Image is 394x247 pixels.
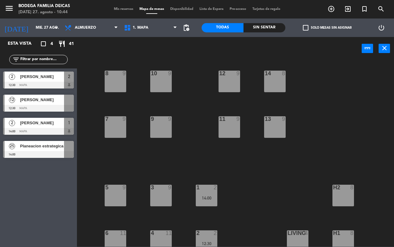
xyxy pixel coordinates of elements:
[379,44,390,53] button: close
[219,116,219,122] div: 11
[5,4,14,13] i: menu
[214,230,217,236] div: 2
[344,5,352,13] i: exit_to_app
[123,71,126,76] div: 9
[18,9,70,15] div: [DATE] 27. agosto - 10:44
[328,5,335,13] i: add_circle_outline
[168,116,172,122] div: 9
[105,230,106,236] div: 6
[167,7,196,11] span: Disponibilidad
[364,44,371,52] i: power_input
[5,4,14,15] button: menu
[136,7,167,11] span: Mapa de mesas
[305,230,308,236] div: 4
[202,23,243,32] div: Todas
[68,119,70,126] span: 1
[362,44,373,53] button: power_input
[9,97,15,103] span: 12
[75,26,96,30] span: Almuerzo
[111,7,136,11] span: Mis reservas
[236,71,240,76] div: 9
[282,116,286,122] div: 9
[166,230,172,236] div: 11
[196,196,217,200] div: 14:00
[58,40,66,47] i: restaurant
[40,40,47,47] i: crop_square
[219,71,219,76] div: 12
[9,120,15,126] span: 2
[243,23,285,32] div: Sin sentar
[105,71,106,76] div: 8
[303,25,308,31] span: check_box_outline_blank
[20,97,64,103] span: [PERSON_NAME]
[249,7,283,11] span: Tarjetas de regalo
[105,116,106,122] div: 7
[133,26,148,30] span: 1. Mapa
[53,24,60,31] i: arrow_drop_down
[381,44,388,52] i: close
[333,185,333,190] div: h2
[196,7,227,11] span: Lista de Espera
[333,230,333,236] div: h1
[378,24,385,31] i: power_settings_new
[196,241,217,246] div: 12:30
[123,116,126,122] div: 9
[9,74,15,80] span: 2
[350,185,354,190] div: 8
[20,73,64,80] span: [PERSON_NAME]
[377,5,385,13] i: search
[3,40,44,47] div: Esta vista
[236,116,240,122] div: 9
[303,25,352,31] label: Solo mesas sin asignar
[120,230,126,236] div: 11
[18,3,70,9] div: Bodega Familia Deicas
[214,185,217,190] div: 2
[183,24,190,31] span: pending_actions
[282,71,286,76] div: 8
[12,56,20,63] i: filter_list
[20,143,64,149] span: Planeacion estrategica
[227,7,249,11] span: Pre-acceso
[168,185,172,190] div: 9
[20,120,64,126] span: [PERSON_NAME]
[68,73,70,80] span: 2
[168,71,172,76] div: 9
[350,230,354,236] div: 8
[105,185,106,190] div: 5
[361,5,368,13] i: turned_in_not
[9,143,15,149] span: 25
[50,40,53,47] span: 4
[20,56,67,63] input: Filtrar por nombre...
[123,185,126,190] div: 9
[69,40,74,47] span: 41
